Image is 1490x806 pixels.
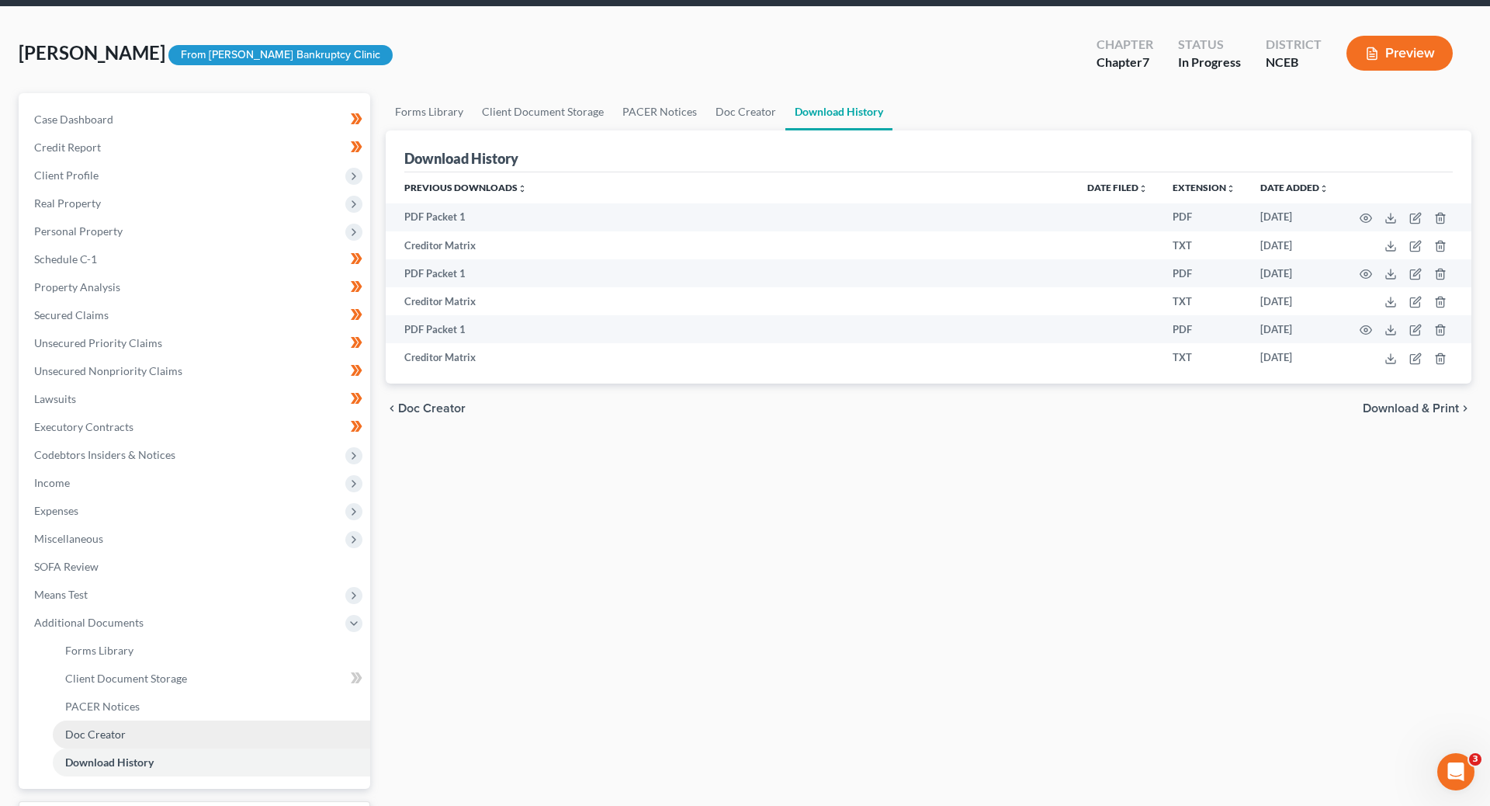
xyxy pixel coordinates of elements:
div: NCEB [1266,54,1322,71]
span: Download & Print [1363,402,1459,415]
td: PDF Packet 1 [386,315,1075,343]
td: [DATE] [1248,259,1341,287]
i: unfold_more [1138,184,1148,193]
span: Unsecured Nonpriority Claims [34,364,182,377]
a: Forms Library [386,93,473,130]
button: Preview [1346,36,1453,71]
td: PDF [1160,259,1248,287]
td: [DATE] [1248,231,1341,259]
span: Client Document Storage [65,672,187,685]
td: [DATE] [1248,203,1341,231]
div: District [1266,36,1322,54]
i: unfold_more [1319,184,1329,193]
iframe: Intercom live chat [1437,753,1474,790]
a: Download History [53,749,370,776]
td: TXT [1160,287,1248,315]
span: Additional Documents [34,616,144,629]
span: Forms Library [65,644,133,657]
span: Real Property [34,196,101,210]
div: Status [1178,36,1241,54]
a: SOFA Review [22,553,370,581]
span: Property Analysis [34,280,120,294]
td: TXT [1160,231,1248,259]
span: [PERSON_NAME] [19,41,165,64]
a: Schedule C-1 [22,245,370,273]
span: Miscellaneous [34,532,103,545]
a: Doc Creator [53,721,370,749]
a: PACER Notices [53,693,370,721]
a: Doc Creator [706,93,785,130]
button: Download & Print chevron_right [1363,402,1471,415]
span: PACER Notices [65,700,140,713]
span: Codebtors Insiders & Notices [34,448,175,461]
td: PDF Packet 1 [386,203,1075,231]
div: From [PERSON_NAME] Bankruptcy Clinic [168,45,393,66]
a: Credit Report [22,134,370,162]
a: Client Document Storage [473,93,613,130]
td: [DATE] [1248,315,1341,343]
div: Download History [404,149,518,168]
td: PDF [1160,315,1248,343]
td: Creditor Matrix [386,287,1075,315]
span: Means Test [34,588,88,601]
button: chevron_left Doc Creator [386,402,466,415]
span: Schedule C-1 [34,252,97,266]
a: Case Dashboard [22,106,370,134]
td: PDF [1160,203,1248,231]
a: Secured Claims [22,301,370,329]
i: unfold_more [1226,184,1235,193]
span: SOFA Review [34,560,99,573]
span: Download History [65,756,154,769]
a: Client Document Storage [53,665,370,693]
div: In Progress [1178,54,1241,71]
td: [DATE] [1248,343,1341,371]
span: Client Profile [34,168,99,182]
span: Income [34,476,70,489]
span: Lawsuits [34,392,76,405]
td: Creditor Matrix [386,343,1075,371]
div: Previous Downloads [386,172,1471,371]
span: Doc Creator [398,402,466,415]
td: [DATE] [1248,287,1341,315]
a: Download History [785,93,892,130]
a: Unsecured Priority Claims [22,329,370,357]
i: unfold_more [518,184,527,193]
span: Unsecured Priority Claims [34,336,162,349]
a: Date Filedunfold_more [1087,182,1148,193]
span: Doc Creator [65,728,126,741]
span: Personal Property [34,224,123,238]
a: Date addedunfold_more [1260,182,1329,193]
span: Secured Claims [34,308,109,321]
td: Creditor Matrix [386,231,1075,259]
span: 7 [1142,54,1149,69]
a: PACER Notices [613,93,706,130]
i: chevron_right [1459,402,1471,415]
span: Case Dashboard [34,113,113,126]
a: Unsecured Nonpriority Claims [22,357,370,385]
td: PDF Packet 1 [386,259,1075,287]
a: Executory Contracts [22,413,370,441]
td: TXT [1160,343,1248,371]
div: Chapter [1097,54,1153,71]
i: chevron_left [386,402,398,415]
a: Extensionunfold_more [1173,182,1235,193]
a: Previous Downloadsunfold_more [404,182,527,193]
a: Forms Library [53,637,370,665]
span: Credit Report [34,141,101,154]
a: Lawsuits [22,385,370,413]
a: Property Analysis [22,273,370,301]
div: Chapter [1097,36,1153,54]
span: 3 [1469,753,1481,766]
span: Expenses [34,504,78,517]
span: Executory Contracts [34,420,133,433]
